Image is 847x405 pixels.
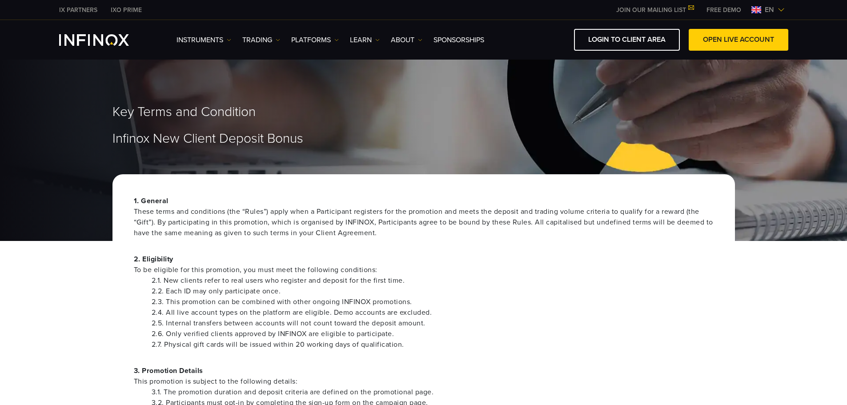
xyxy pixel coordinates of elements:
[112,104,256,120] span: Key Terms and Condition
[152,307,714,318] li: 2.4. All live account types on the platform are eligible. Demo accounts are excluded.
[242,35,280,45] a: TRADING
[134,365,714,387] p: 3. Promotion Details
[152,387,714,397] li: 3.1. The promotion duration and deposit criteria are defined on the promotional page.
[52,5,104,15] a: INFINOX
[152,297,714,307] li: 2.3. This promotion can be combined with other ongoing INFINOX promotions.
[112,132,735,146] h1: Infinox New Client Deposit Bonus
[574,29,680,51] a: LOGIN TO CLIENT AREA
[391,35,422,45] a: ABOUT
[134,206,714,238] span: These terms and conditions (the “Rules”) apply when a Participant registers for the promotion and...
[610,6,700,14] a: JOIN OUR MAILING LIST
[134,254,714,275] p: 2. Eligibility
[152,275,714,286] li: 2.1. New clients refer to real users who register and deposit for the first time.
[152,329,714,339] li: 2.6. Only verified clients approved by INFINOX are eligible to participate.
[434,35,484,45] a: SPONSORSHIPS
[761,4,778,15] span: en
[134,265,714,275] span: To be eligible for this promotion, you must meet the following conditions:
[152,318,714,329] li: 2.5. Internal transfers between accounts will not count toward the deposit amount.
[59,34,150,46] a: INFINOX Logo
[152,339,714,350] li: 2.7. Physical gift cards will be issued within 20 working days of qualification.
[152,286,714,297] li: 2.2. Each ID may only participate once.
[134,376,714,387] span: This promotion is subject to the following details:
[689,29,788,51] a: OPEN LIVE ACCOUNT
[291,35,339,45] a: PLATFORMS
[350,35,380,45] a: Learn
[177,35,231,45] a: Instruments
[700,5,748,15] a: INFINOX MENU
[104,5,149,15] a: INFINOX
[134,196,714,238] p: 1. General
